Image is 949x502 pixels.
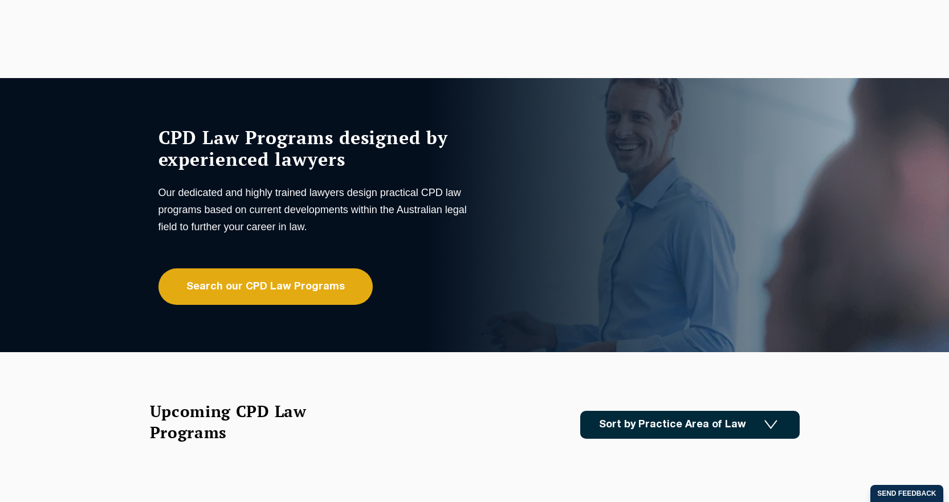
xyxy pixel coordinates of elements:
[158,126,472,170] h1: CPD Law Programs designed by experienced lawyers
[158,184,472,235] p: Our dedicated and highly trained lawyers design practical CPD law programs based on current devel...
[150,401,335,443] h2: Upcoming CPD Law Programs
[158,268,373,305] a: Search our CPD Law Programs
[580,411,800,439] a: Sort by Practice Area of Law
[764,420,777,430] img: Icon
